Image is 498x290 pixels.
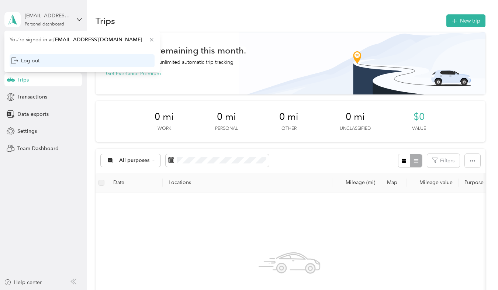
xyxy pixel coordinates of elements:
[414,111,425,123] span: $0
[427,154,460,168] button: Filters
[346,111,365,123] span: 0 mi
[25,22,64,27] div: Personal dashboard
[381,173,407,193] th: Map
[25,12,71,20] div: [EMAIL_ADDRESS][DOMAIN_NAME]
[412,125,426,132] p: Value
[281,125,297,132] p: Other
[457,249,498,290] iframe: Everlance-gr Chat Button Frame
[340,125,371,132] p: Unclassified
[53,37,142,43] span: [EMAIL_ADDRESS][DOMAIN_NAME]
[11,57,39,65] div: Log out
[163,173,332,193] th: Locations
[17,76,29,84] span: Trips
[10,36,155,44] span: You’re signed in as
[17,145,59,152] span: Team Dashboard
[158,125,171,132] p: Work
[279,111,298,123] span: 0 mi
[239,32,485,94] img: Banner
[17,110,49,118] span: Data exports
[106,70,161,77] button: Get Everlance Premium
[106,58,234,66] p: Never miss a mile with unlimited automatic trip tracking
[407,173,459,193] th: Mileage value
[217,111,236,123] span: 0 mi
[446,14,485,27] button: New trip
[215,125,238,132] p: Personal
[155,111,174,123] span: 0 mi
[96,17,115,25] h1: Trips
[332,173,381,193] th: Mileage (mi)
[119,158,150,163] span: All purposes
[17,93,47,101] span: Transactions
[4,279,42,286] button: Help center
[17,127,37,135] span: Settings
[106,46,246,54] h1: 30 free trips remaining this month.
[107,173,163,193] th: Date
